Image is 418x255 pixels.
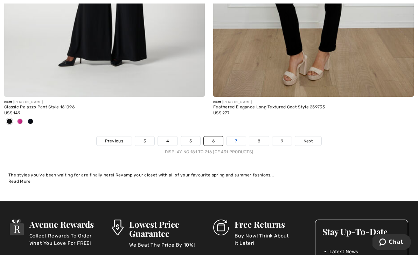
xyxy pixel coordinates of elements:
[158,136,177,146] a: 4
[249,136,269,146] a: 8
[213,100,414,105] div: [PERSON_NAME]
[29,232,103,246] p: Collect Rewards To Order What You Love For FREE!
[4,105,205,110] div: Classic Palazzo Pant Style 161096
[372,234,411,251] iframe: Opens a widget where you can chat to one of our agents
[25,116,36,128] div: Midnight Blue 40
[129,220,205,238] h3: Lowest Price Guarantee
[227,136,245,146] a: 7
[10,220,24,235] img: Avenue Rewards
[112,220,124,235] img: Lowest Price Guarantee
[213,105,414,110] div: Feathered Elegance Long Textured Coat Style 259733
[8,179,31,184] span: Read More
[213,110,229,115] span: US$ 277
[105,138,123,144] span: Previous
[8,172,410,178] div: The styles you’ve been waiting for are finally here! Revamp your closet with all of your favourit...
[29,220,103,229] h3: Avenue Rewards
[235,220,307,229] h3: Free Returns
[4,100,205,105] div: [PERSON_NAME]
[135,136,154,146] a: 3
[4,100,12,104] span: New
[304,138,313,144] span: Next
[272,136,292,146] a: 9
[322,227,401,236] h3: Stay Up-To-Date
[15,116,25,128] div: Purple orchid
[4,110,20,115] span: US$ 149
[235,232,307,246] p: Buy Now! Think About It Later!
[97,136,132,146] a: Previous
[181,136,200,146] a: 5
[204,136,223,146] a: 6
[4,116,15,128] div: Black
[295,136,321,146] a: Next
[213,100,221,104] span: New
[213,220,229,235] img: Free Returns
